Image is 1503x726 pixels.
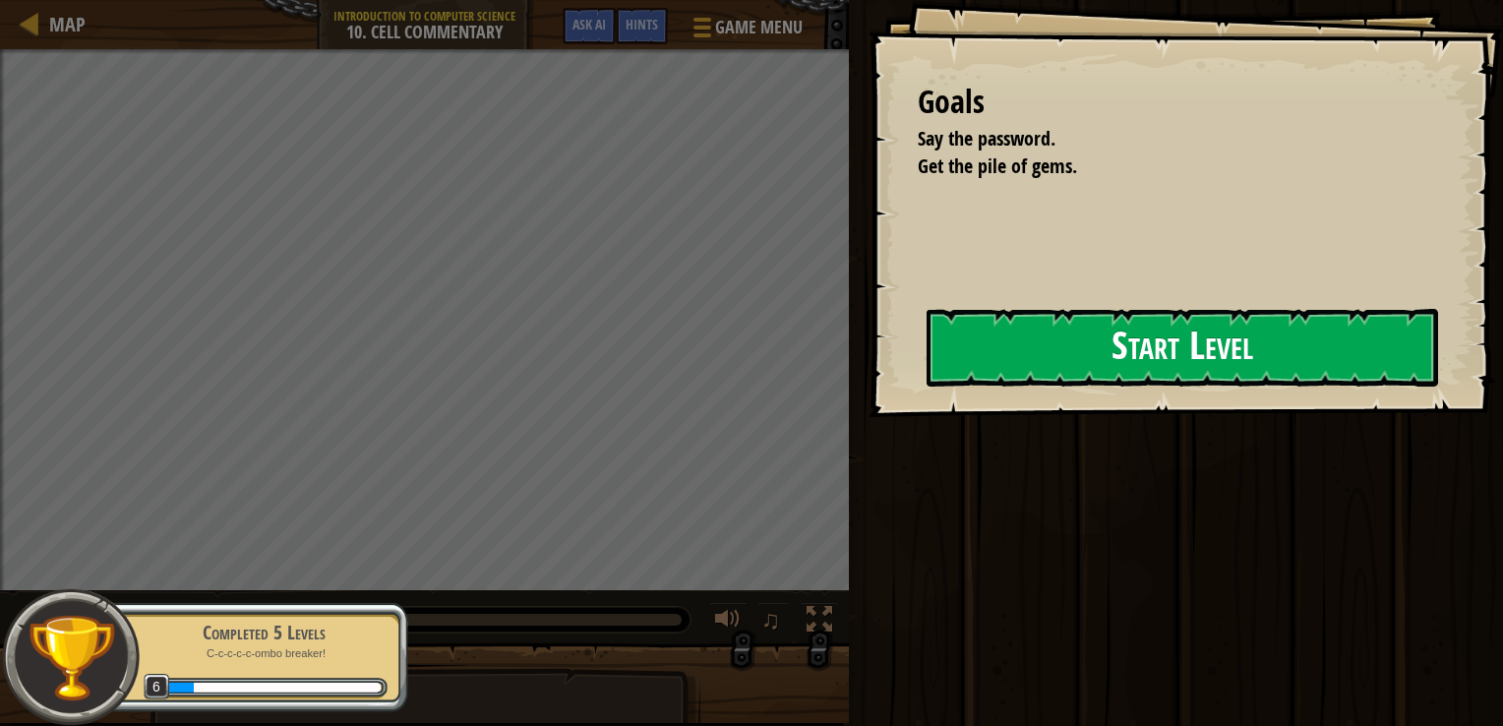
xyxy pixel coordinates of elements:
span: Game Menu [715,15,803,40]
button: ♫ [757,602,791,642]
button: Start Level [927,309,1438,387]
p: C-c-c-c-c-ombo breaker! [140,646,388,661]
span: 6 [144,674,170,700]
img: trophy.png [27,613,116,702]
span: Say the password. [918,125,1055,151]
div: Completed 5 Levels [140,619,388,646]
span: Ask AI [572,15,606,33]
button: Adjust volume [708,602,748,642]
li: Say the password. [893,125,1429,153]
span: Get the pile of gems. [918,152,1077,179]
span: ♫ [761,605,781,635]
span: Hints [626,15,658,33]
button: Ask AI [563,8,616,44]
a: Map [39,11,86,37]
button: Toggle fullscreen [800,602,839,642]
button: Game Menu [678,8,814,54]
div: Goals [918,80,1434,125]
span: Map [49,11,86,37]
li: Get the pile of gems. [893,152,1429,181]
